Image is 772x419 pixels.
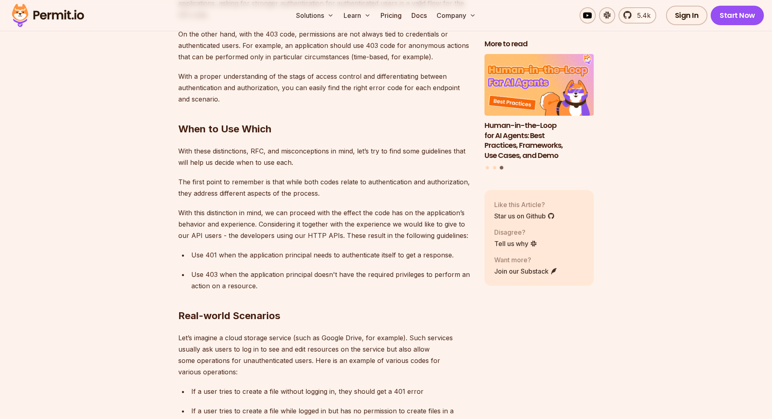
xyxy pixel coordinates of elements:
[178,90,471,136] h2: When to Use Which
[340,7,374,24] button: Learn
[494,199,555,209] p: Like this Article?
[711,6,764,25] a: Start Now
[618,7,656,24] a: 5.4k
[484,54,594,116] img: Human-in-the-Loop for AI Agents: Best Practices, Frameworks, Use Cases, and Demo
[178,207,471,241] p: With this distinction in mind, we can proceed with the effect the code has on the application’s b...
[666,6,708,25] a: Sign In
[408,7,430,24] a: Docs
[178,28,471,63] p: On the other hand, with the 403 code, permissions are not always tied to credentials or authentic...
[178,176,471,199] p: The first point to remember is that while both codes relate to authentication and authorization, ...
[632,11,651,20] span: 5.4k
[493,166,496,169] button: Go to slide 2
[8,2,88,29] img: Permit logo
[178,71,471,105] p: With a proper understanding of the stags of access control and differentiating between authentica...
[494,238,537,248] a: Tell us why
[191,269,471,292] p: Use 403 when the application principal doesn't have the required privileges to perform an action ...
[484,39,594,49] h2: More to read
[494,227,537,237] p: Disagree?
[494,211,555,220] a: Star us on Github
[178,332,471,378] p: Let’s imagine a cloud storage service (such as Google Drive, for example). Such services usually ...
[433,7,479,24] button: Company
[484,120,594,160] h3: Human-in-the-Loop for AI Agents: Best Practices, Frameworks, Use Cases, and Demo
[486,166,489,169] button: Go to slide 1
[178,145,471,168] p: With these distinctions, RFC, and misconceptions in mind, let’s try to find some guidelines that ...
[484,54,594,161] a: Human-in-the-Loop for AI Agents: Best Practices, Frameworks, Use Cases, and DemoHuman-in-the-Loop...
[191,249,471,261] p: Use 401 when the application principal needs to authenticate itself to get a response.
[494,266,558,276] a: Join our Substack
[178,277,471,322] h2: Real-world Scenarios
[484,54,594,161] li: 3 of 3
[377,7,405,24] a: Pricing
[494,255,558,264] p: Want more?
[293,7,337,24] button: Solutions
[484,54,594,171] div: Posts
[191,386,471,397] p: If a user tries to create a file without logging in, they should get a 401 error
[500,166,504,169] button: Go to slide 3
